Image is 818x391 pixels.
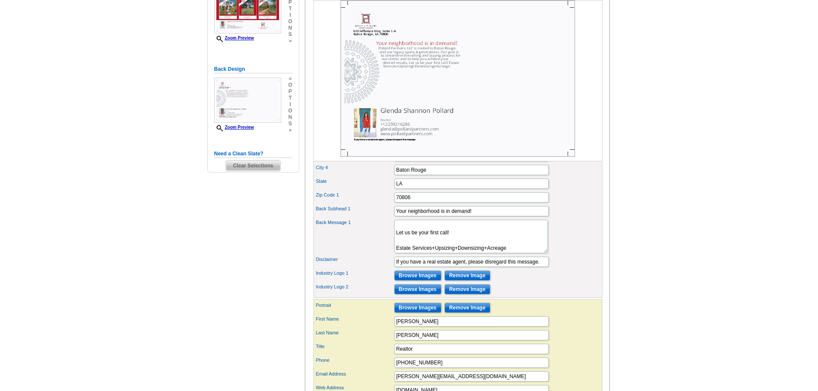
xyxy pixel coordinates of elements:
[316,343,393,350] label: Title
[288,82,292,88] span: o
[288,31,292,38] span: s
[288,114,292,121] span: n
[316,329,393,336] label: Last Name
[226,161,280,171] span: Clear Selections
[288,38,292,44] span: »
[444,284,490,294] input: Remove Image
[316,191,393,199] label: Zip Code 1
[316,205,393,212] label: Back Subhead 1
[316,357,393,364] label: Phone
[316,315,393,323] label: First Name
[288,95,292,101] span: t
[316,302,393,309] label: Portrait
[646,191,818,391] iframe: LiveChat chat widget
[214,78,281,123] img: Z18879747_00001_2.jpg
[288,101,292,108] span: i
[444,303,490,313] input: Remove Image
[288,121,292,127] span: s
[316,270,393,277] label: Industry Logo 1
[214,65,292,73] h5: Back Design
[394,284,441,294] input: Browse Images
[288,76,292,82] span: »
[288,25,292,31] span: n
[288,6,292,12] span: t
[288,88,292,95] span: p
[214,125,254,130] a: Zoom Preview
[288,108,292,114] span: o
[394,220,548,253] textarea: [PERSON_NAME] Partners, LLC is a full service real estate brokerage with decades of experience. W...
[288,18,292,25] span: o
[444,270,490,281] input: Remove Image
[341,0,575,157] img: Z18879747_00001_2.jpg
[316,283,393,291] label: Industry Logo 2
[214,36,254,40] a: Zoom Preview
[288,127,292,133] span: »
[316,164,393,171] label: City 4
[316,219,393,226] label: Back Message 1
[316,256,393,263] label: Disclaimer
[288,12,292,18] span: i
[316,178,393,185] label: State
[394,270,441,281] input: Browse Images
[214,150,292,158] h5: Need a Clean Slate?
[316,370,393,378] label: Email Address
[394,303,441,313] input: Browse Images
